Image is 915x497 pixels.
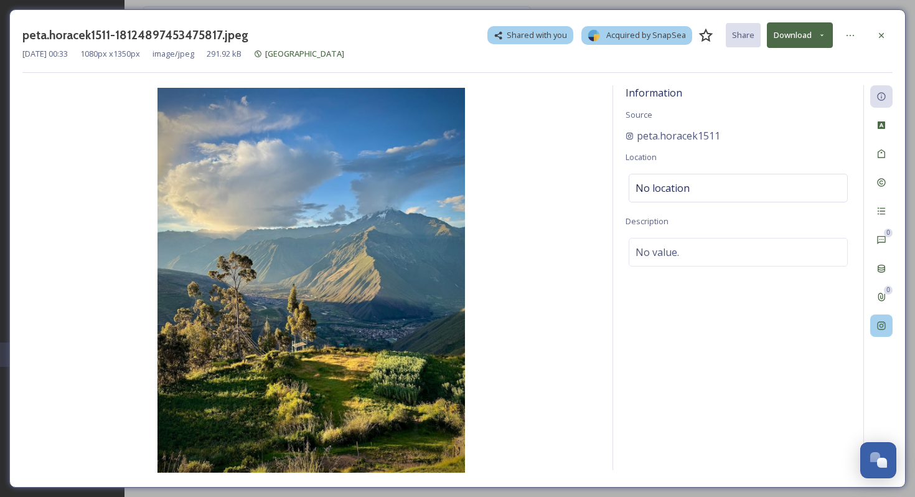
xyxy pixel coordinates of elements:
[626,109,652,120] span: Source
[80,48,140,60] span: 1080 px x 1350 px
[626,151,657,163] span: Location
[152,48,194,60] span: image/jpeg
[626,128,720,143] a: peta.horacek1511
[22,48,68,60] span: [DATE] 00:33
[726,23,761,47] button: Share
[884,286,893,295] div: 0
[22,88,600,473] img: peta.horacek1511-18124897453475817.jpeg
[860,442,896,478] button: Open Chat
[588,29,600,42] img: snapsea-logo.png
[22,26,248,44] h3: peta.horacek1511-18124897453475817.jpeg
[767,22,833,48] button: Download
[606,29,686,41] span: Acquired by SnapSea
[626,86,682,100] span: Information
[637,128,720,143] span: peta.horacek1511
[884,229,893,237] div: 0
[507,29,567,41] span: Shared with you
[265,48,344,59] span: [GEOGRAPHIC_DATA]
[207,48,242,60] span: 291.92 kB
[626,215,669,227] span: Description
[636,181,690,196] span: No location
[636,245,679,260] span: No value.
